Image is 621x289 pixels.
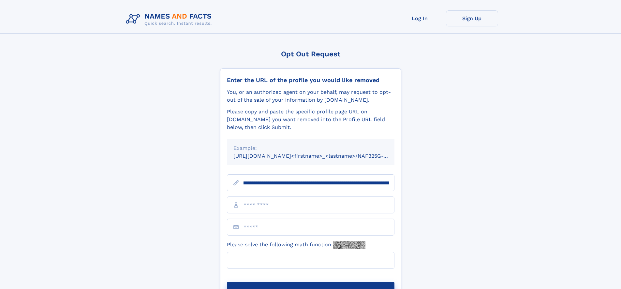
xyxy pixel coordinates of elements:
[220,50,401,58] div: Opt Out Request
[123,10,217,28] img: Logo Names and Facts
[227,77,394,84] div: Enter the URL of the profile you would like removed
[227,108,394,131] div: Please copy and paste the specific profile page URL on [DOMAIN_NAME] you want removed into the Pr...
[446,10,498,26] a: Sign Up
[233,144,388,152] div: Example:
[227,88,394,104] div: You, or an authorized agent on your behalf, may request to opt-out of the sale of your informatio...
[394,10,446,26] a: Log In
[227,241,365,249] label: Please solve the following math function:
[233,153,407,159] small: [URL][DOMAIN_NAME]<firstname>_<lastname>/NAF325G-xxxxxxxx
